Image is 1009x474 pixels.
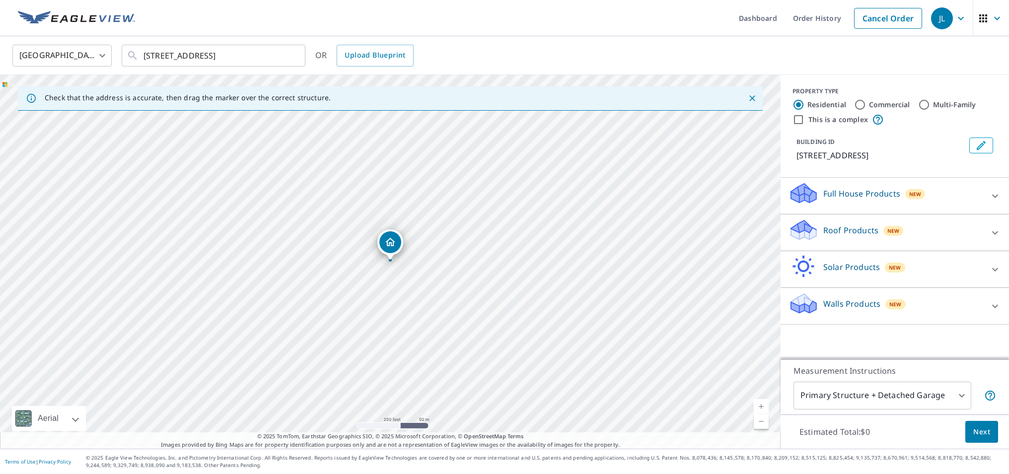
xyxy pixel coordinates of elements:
[35,406,62,431] div: Aerial
[808,115,868,125] label: This is a complex
[793,365,996,377] p: Measurement Instructions
[315,45,414,67] div: OR
[854,8,922,29] a: Cancel Order
[793,382,971,409] div: Primary Structure + Detached Garage
[823,298,880,310] p: Walls Products
[823,188,900,200] p: Full House Products
[823,224,878,236] p: Roof Products
[39,458,71,465] a: Privacy Policy
[746,92,759,105] button: Close
[889,264,901,271] span: New
[933,100,976,110] label: Multi-Family
[789,218,1001,247] div: Roof ProductsNew
[823,261,880,273] p: Solar Products
[969,137,993,153] button: Edit building 1
[909,190,922,198] span: New
[796,149,965,161] p: [STREET_ADDRESS]
[257,432,524,441] span: © 2025 TomTom, Earthstar Geographics SIO, © 2025 Microsoft Corporation, ©
[5,459,71,465] p: |
[337,45,413,67] a: Upload Blueprint
[965,421,998,443] button: Next
[12,406,86,431] div: Aerial
[973,426,990,438] span: Next
[869,100,910,110] label: Commercial
[507,432,524,440] a: Terms
[796,137,835,146] p: BUILDING ID
[18,11,135,26] img: EV Logo
[345,49,405,62] span: Upload Blueprint
[792,421,878,443] p: Estimated Total: $0
[789,182,1001,210] div: Full House ProductsNew
[807,100,846,110] label: Residential
[889,300,902,308] span: New
[931,7,953,29] div: JL
[144,42,285,69] input: Search by address or latitude-longitude
[754,414,769,429] a: Current Level 17, Zoom Out
[45,93,331,102] p: Check that the address is accurate, then drag the marker over the correct structure.
[86,454,1004,469] p: © 2025 Eagle View Technologies, Inc. and Pictometry International Corp. All Rights Reserved. Repo...
[754,399,769,414] a: Current Level 17, Zoom In
[984,390,996,402] span: Your report will include the primary structure and a detached garage if one exists.
[789,255,1001,283] div: Solar ProductsNew
[377,229,403,260] div: Dropped pin, building 1, Residential property, 4101 E Joy Rd Ann Arbor, MI 48105
[793,87,997,96] div: PROPERTY TYPE
[789,292,1001,320] div: Walls ProductsNew
[464,432,505,440] a: OpenStreetMap
[5,458,36,465] a: Terms of Use
[887,227,900,235] span: New
[12,42,112,69] div: [GEOGRAPHIC_DATA]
